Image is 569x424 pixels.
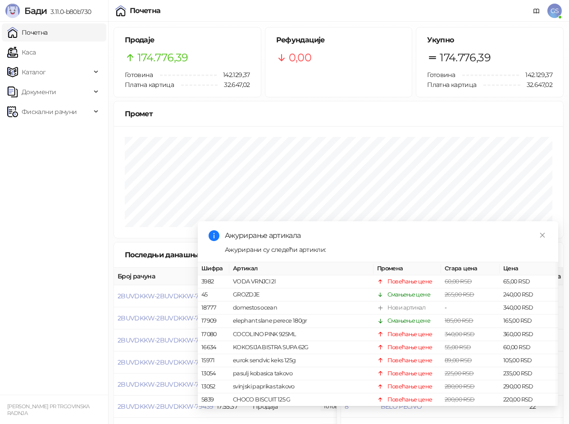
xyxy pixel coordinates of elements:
button: 2BUVDKKW-2BUVDKKW-79443 [118,314,213,322]
span: info-circle [209,230,219,241]
span: 142.129,37 [217,70,250,80]
span: 142.129,37 [519,70,552,80]
td: pasulj kobasica takovo [229,367,373,380]
span: 3.11.0-b80b730 [47,8,91,16]
div: Повећање цене [387,277,432,286]
div: Повећање цене [387,369,432,378]
th: Стара цена [441,262,500,275]
span: 225,00 RSD [445,370,474,377]
span: 265,00 RSD [445,291,474,298]
td: 65,00 RSD [500,275,558,288]
span: Готовина [427,71,455,79]
span: GS [547,4,562,18]
div: Повећање цене [387,329,432,338]
td: 17909 [198,315,229,328]
td: VODA VRNJCI 2l [229,275,373,288]
span: Бади [24,5,47,16]
th: Цена [500,262,558,275]
td: 18777 [198,301,229,315]
td: svinjski paprikas takovo [229,380,373,393]
a: Каса [7,43,36,61]
span: close [539,232,546,238]
button: 2BUVDKKW-2BUVDKKW-79439 [118,402,213,410]
div: Смањење цене [387,290,430,299]
div: Последњи данашњи рачуни [125,249,244,260]
div: Повећање цене [387,382,432,391]
span: Платна картица [125,81,174,89]
td: 13052 [198,380,229,393]
td: 290,00 RSD [500,380,558,393]
div: Промет [125,108,552,119]
td: KOKOSIJA BISTRA SUPA 62G [229,341,373,354]
span: 60,00 RSD [445,278,472,285]
td: elephant slane perece 180gr [229,315,373,328]
button: 2BUVDKKW-2BUVDKKW-79442 [118,336,213,344]
span: 185,00 RSD [445,317,473,324]
th: Број рачуна [114,268,213,285]
div: Ажурирање артикала [225,230,547,241]
td: 3982 [198,275,229,288]
td: 13054 [198,367,229,380]
td: 105,00 RSD [500,354,558,367]
div: Смањење цене [387,316,430,325]
td: - [441,301,500,315]
span: 32.647,02 [218,80,250,90]
td: 240,00 RSD [500,288,558,301]
div: Повећање цене [387,395,432,404]
div: Почетна [130,7,161,14]
span: 0,00 [289,49,311,66]
span: 32.647,02 [520,80,552,90]
td: 165,00 RSD [500,315,558,328]
th: Шифра [198,262,229,275]
span: Каталог [22,63,46,81]
small: [PERSON_NAME] PR TRGOVINSKA RADNJA [7,403,90,416]
span: 89,00 RSD [445,357,472,364]
span: 174.776,39 [137,49,188,66]
td: 360,00 RSD [500,328,558,341]
span: Платна картица [427,81,476,89]
span: 340,00 RSD [445,330,475,337]
td: GROZDJE [229,288,373,301]
td: 235,00 RSD [500,367,558,380]
img: Logo [5,4,20,18]
td: 15971 [198,354,229,367]
h5: Продаје [125,35,250,46]
td: COCOLINO PINK 925ML [229,328,373,341]
a: Документација [529,4,544,18]
div: Повећање цене [387,342,432,351]
div: Нови артикал [387,303,425,312]
td: 16634 [198,341,229,354]
span: Готовина [125,71,153,79]
span: 280,00 RSD [445,383,475,390]
th: Промена [373,262,441,275]
a: Почетна [7,23,48,41]
td: eurok sendvic keks 125g [229,354,373,367]
td: 17080 [198,328,229,341]
th: Артикал [229,262,373,275]
td: domestos ocean [229,301,373,315]
td: 5839 [198,393,229,406]
span: 174.776,39 [440,49,491,66]
div: Ажурирани су следећи артикли: [225,245,547,255]
button: 2BUVDKKW-2BUVDKKW-79440 [118,380,214,388]
h5: Рефундације [276,35,401,46]
td: 340,00 RSD [500,301,558,315]
span: Фискални рачуни [22,103,77,121]
span: 55,00 RSD [445,343,471,350]
span: 200,00 RSD [445,396,475,403]
button: 2BUVDKKW-2BUVDKKW-79444 [118,292,214,300]
td: 220,00 RSD [500,393,558,406]
span: Документи [22,83,56,101]
button: 2BUVDKKW-2BUVDKKW-79441 [118,358,212,366]
a: Close [537,230,547,240]
td: 45 [198,288,229,301]
td: 60,00 RSD [500,341,558,354]
div: Повећање цене [387,356,432,365]
h5: Укупно [427,35,552,46]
